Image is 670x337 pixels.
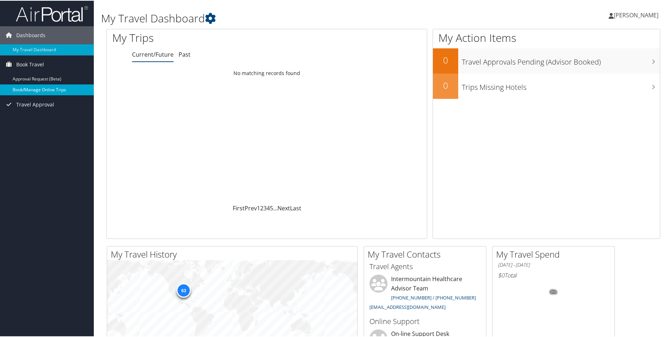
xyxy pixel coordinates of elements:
[368,248,486,260] h2: My Travel Contacts
[498,271,609,279] h6: Total
[16,5,88,22] img: airportal-logo.png
[496,248,614,260] h2: My Travel Spend
[16,55,44,73] span: Book Travel
[498,261,609,268] h6: [DATE] - [DATE]
[433,53,458,66] h2: 0
[267,203,270,211] a: 4
[233,203,245,211] a: First
[101,10,477,25] h1: My Travel Dashboard
[270,203,273,211] a: 5
[112,30,288,45] h1: My Trips
[245,203,257,211] a: Prev
[257,203,260,211] a: 1
[277,203,290,211] a: Next
[290,203,301,211] a: Last
[132,50,174,58] a: Current/Future
[369,303,446,310] a: [EMAIL_ADDRESS][DOMAIN_NAME]
[366,274,484,312] li: Intermountain Healthcare Advisor Team
[16,95,54,113] span: Travel Approval
[433,73,660,98] a: 0Trips Missing Hotels
[433,48,660,73] a: 0Travel Approvals Pending (Advisor Booked)
[551,289,556,294] tspan: 0%
[391,294,476,300] a: [PHONE_NUMBER] / [PHONE_NUMBER]
[179,50,191,58] a: Past
[614,10,658,18] span: [PERSON_NAME]
[273,203,277,211] span: …
[16,26,45,44] span: Dashboards
[462,53,660,66] h3: Travel Approvals Pending (Advisor Booked)
[433,79,458,91] h2: 0
[498,271,504,279] span: $0
[369,316,481,326] h3: Online Support
[609,4,666,25] a: [PERSON_NAME]
[176,283,191,297] div: 63
[263,203,267,211] a: 3
[369,261,481,271] h3: Travel Agents
[462,78,660,92] h3: Trips Missing Hotels
[433,30,660,45] h1: My Action Items
[111,248,357,260] h2: My Travel History
[107,66,427,79] td: No matching records found
[260,203,263,211] a: 2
